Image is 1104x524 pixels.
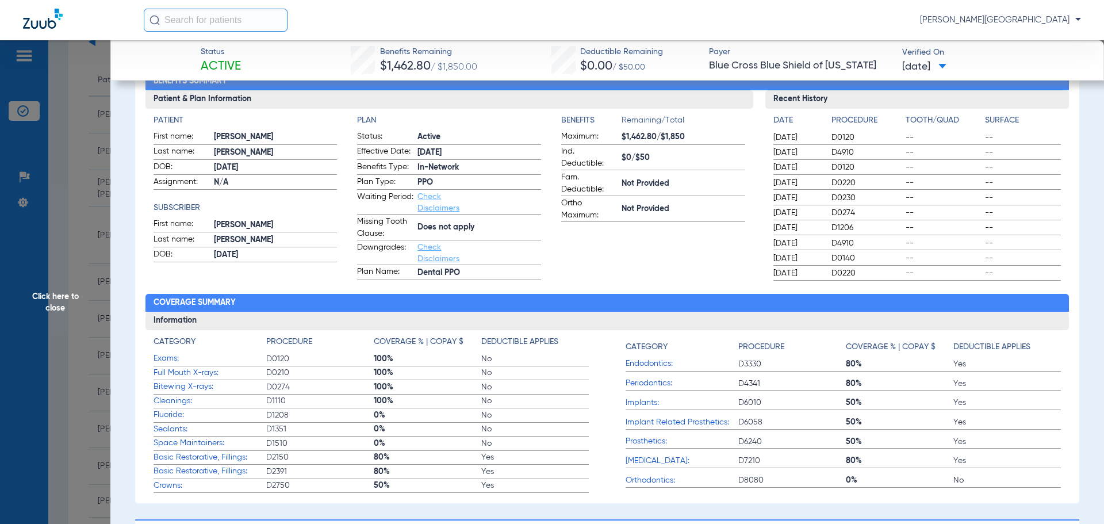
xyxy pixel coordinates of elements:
span: Prosthetics: [626,435,738,447]
h4: Coverage % | Copay $ [846,341,936,353]
span: Plan Name: [357,266,413,280]
span: No [481,423,589,435]
span: $0/$50 [622,152,745,164]
span: Yes [953,455,1061,466]
span: 100% [374,395,481,407]
app-breakdown-title: Subscriber [154,202,338,214]
span: D3330 [738,358,846,370]
span: Yes [481,480,589,491]
app-breakdown-title: Coverage % | Copay $ [374,336,481,352]
span: D1510 [266,438,374,449]
h4: Procedure [738,341,784,353]
h2: Benefits Summary [145,72,1069,91]
span: -- [985,222,1061,234]
span: [PERSON_NAME] [214,131,338,143]
h4: Category [626,341,668,353]
span: Effective Date: [357,146,413,159]
span: -- [985,147,1061,158]
span: Does not apply [417,221,541,234]
span: Endodontics: [626,358,738,370]
span: 0% [846,475,953,486]
span: Yes [481,466,589,477]
span: D1206 [831,222,902,234]
span: D4341 [738,378,846,389]
span: -- [906,162,982,173]
span: D0210 [266,367,374,378]
span: -- [985,207,1061,219]
span: Full Mouth X-rays: [154,367,266,379]
a: Check Disclaimers [417,243,459,263]
span: Status: [357,131,413,144]
h3: Information [145,312,1069,330]
span: N/A [214,177,338,189]
span: -- [906,147,982,158]
h4: Plan [357,114,541,127]
span: First name: [154,218,210,232]
h4: Date [773,114,822,127]
span: 80% [374,452,481,463]
span: $1,462.80 [380,60,431,72]
span: [DATE] [773,132,822,143]
h4: Benefits [561,114,622,127]
span: 80% [846,455,953,466]
app-breakdown-title: Coverage % | Copay $ [846,336,953,357]
span: Last name: [154,146,210,159]
app-breakdown-title: Date [773,114,822,131]
span: No [481,438,589,449]
span: Yes [953,378,1061,389]
span: D1208 [266,410,374,421]
span: Yes [953,436,1061,447]
span: Deductible Remaining [580,46,663,58]
span: D0120 [831,162,902,173]
span: Basic Restorative, Fillings: [154,452,266,464]
h4: Patient [154,114,338,127]
span: -- [985,132,1061,143]
span: Benefits Type: [357,161,413,175]
span: 0% [374,423,481,435]
span: Fluoride: [154,409,266,421]
h4: Coverage % | Copay $ [374,336,463,348]
span: Yes [953,358,1061,370]
h4: Procedure [266,336,312,348]
app-breakdown-title: Category [626,336,738,357]
img: Zuub Logo [23,9,63,29]
span: 0% [374,438,481,449]
span: -- [906,253,982,264]
app-breakdown-title: Procedure [738,336,846,357]
span: [DATE] [773,222,822,234]
span: 80% [846,358,953,370]
span: [PERSON_NAME] [214,234,338,246]
span: D4910 [831,238,902,249]
app-breakdown-title: Deductible Applies [953,336,1061,357]
span: -- [906,238,982,249]
span: Active [201,59,241,75]
span: No [481,410,589,421]
app-breakdown-title: Procedure [831,114,902,131]
span: Missing Tooth Clause: [357,216,413,240]
span: Blue Cross Blue Shield of [US_STATE] [709,59,892,73]
span: Not Provided [622,203,745,215]
span: [DATE] [773,238,822,249]
span: D0274 [266,381,374,393]
span: Crowns: [154,480,266,492]
span: [DATE] [773,177,822,189]
span: Ind. Deductible: [561,146,618,170]
span: -- [985,238,1061,249]
span: -- [985,267,1061,279]
span: -- [985,253,1061,264]
span: D2391 [266,466,374,477]
span: 100% [374,353,481,365]
span: -- [985,162,1061,173]
span: Status [201,46,241,58]
input: Search for patients [144,9,287,32]
span: D0230 [831,192,902,204]
span: Periodontics: [626,377,738,389]
span: Assignment: [154,176,210,190]
span: D1110 [266,395,374,407]
span: / $1,850.00 [431,63,477,72]
span: DOB: [154,161,210,175]
span: No [481,353,589,365]
span: -- [906,132,982,143]
span: DOB: [154,248,210,262]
